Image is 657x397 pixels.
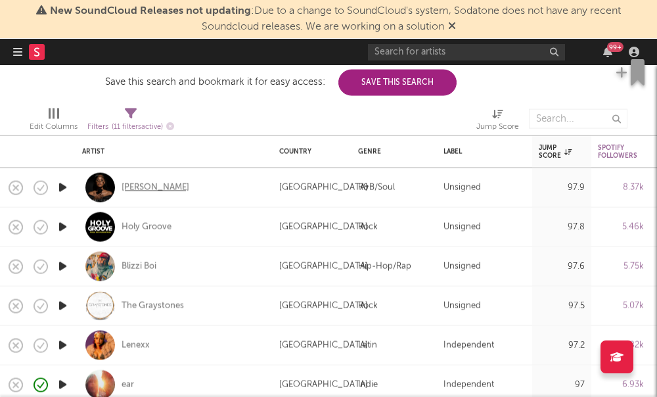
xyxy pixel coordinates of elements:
[30,103,78,141] div: Edit Columns
[105,77,457,87] div: Save this search and bookmark it for easy access:
[443,298,481,314] div: Unsigned
[30,119,78,135] div: Edit Columns
[443,258,481,274] div: Unsigned
[598,219,644,235] div: 5.46k
[87,118,174,135] div: Filters
[87,103,174,141] div: Filters(11 filters active)
[358,298,378,314] div: Rock
[279,298,368,314] div: [GEOGRAPHIC_DATA]
[122,260,156,272] a: Blizzi Boi
[368,44,565,60] input: Search for artists
[122,181,189,193] a: [PERSON_NAME]
[443,179,481,195] div: Unsigned
[279,337,368,353] div: [GEOGRAPHIC_DATA]
[443,337,494,353] div: Independent
[358,337,377,353] div: Latin
[122,379,134,390] a: ear
[50,6,251,16] span: New SoundCloud Releases not updating
[539,144,572,160] div: Jump Score
[598,377,644,392] div: 6.93k
[358,148,424,156] div: Genre
[50,6,621,32] span: : Due to a change to SoundCloud's system, Sodatone does not have any recent Soundcloud releases. ...
[358,219,378,235] div: Rock
[476,103,519,141] div: Jump Score
[279,258,368,274] div: [GEOGRAPHIC_DATA]
[607,42,623,52] div: 99 +
[279,377,368,392] div: [GEOGRAPHIC_DATA]
[539,258,585,274] div: 97.6
[82,148,260,156] div: Artist
[476,119,519,135] div: Jump Score
[358,258,411,274] div: Hip-Hop/Rap
[122,221,171,233] a: Holy Groove
[358,179,395,195] div: R&B/Soul
[279,179,368,195] div: [GEOGRAPHIC_DATA]
[539,377,585,392] div: 97
[539,298,585,314] div: 97.5
[539,179,585,195] div: 97.9
[358,377,378,392] div: Indie
[279,219,368,235] div: [GEOGRAPHIC_DATA]
[529,109,627,129] input: Search...
[598,144,637,160] div: Spotify Followers
[112,123,163,130] span: ( 11 filters active)
[598,258,644,274] div: 5.75k
[598,298,644,314] div: 5.07k
[338,70,457,96] button: Save This Search
[122,300,184,312] a: The Graystones
[443,377,494,392] div: Independent
[539,337,585,353] div: 97.2
[598,337,644,353] div: 6.82k
[122,339,150,351] a: Lenexx
[448,22,456,32] span: Dismiss
[598,179,644,195] div: 8.37k
[279,148,338,156] div: Country
[443,148,519,156] div: Label
[443,219,481,235] div: Unsigned
[603,47,612,57] button: 99+
[539,219,585,235] div: 97.8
